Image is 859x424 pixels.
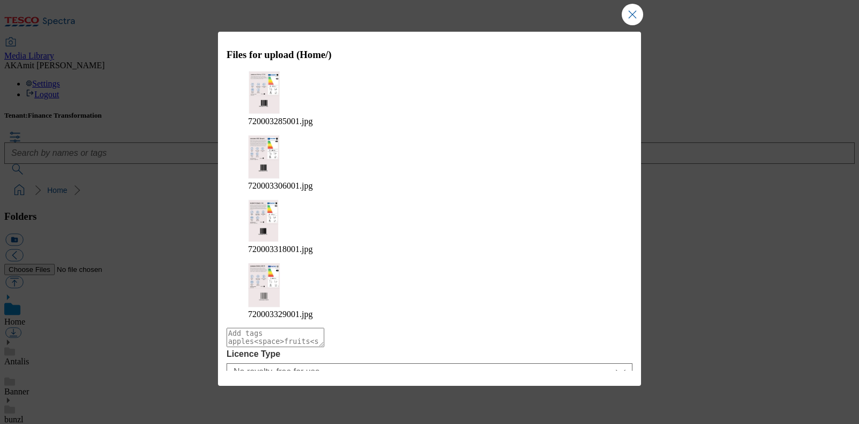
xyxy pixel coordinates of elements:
label: Licence Type [227,349,632,359]
img: preview [248,71,280,115]
img: preview [248,199,280,242]
figcaption: 720003306001.jpg [248,181,611,191]
h3: Files for upload (Home/) [227,49,632,61]
figcaption: 720003318001.jpg [248,245,611,254]
div: Modal [218,32,641,386]
img: preview [248,263,280,307]
button: Close Modal [622,4,643,25]
figcaption: 720003329001.jpg [248,310,611,319]
figcaption: 720003285001.jpg [248,117,611,126]
img: preview [248,135,280,178]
